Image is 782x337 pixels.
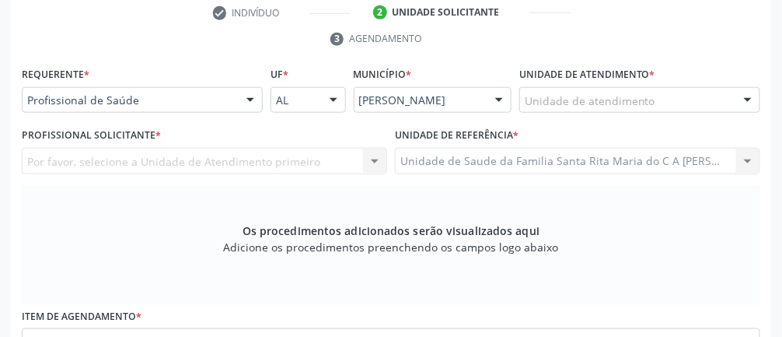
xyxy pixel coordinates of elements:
div: 2 [373,5,387,19]
label: Unidade de atendimento [519,63,655,87]
span: Unidade de atendimento [525,93,655,109]
label: Profissional Solicitante [22,124,161,148]
label: Requerente [22,63,89,87]
label: Item de agendamento [22,305,141,329]
span: Adicione os procedimentos preenchendo os campos logo abaixo [224,239,559,255]
label: Município [354,63,412,87]
span: AL [276,93,314,108]
span: Os procedimentos adicionados serão visualizados aqui [243,223,539,239]
label: UF [271,63,288,87]
span: Profissional de Saúde [27,93,231,108]
span: [PERSON_NAME] [359,93,480,108]
div: Unidade solicitante [393,5,500,19]
label: Unidade de referência [395,124,518,148]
